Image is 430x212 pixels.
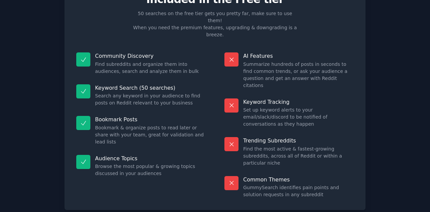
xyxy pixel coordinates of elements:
[243,98,354,105] p: Keyword Tracking
[95,155,206,162] p: Audience Topics
[243,145,354,167] dd: Find the most active & fastest-growing subreddits, across all of Reddit or within a particular niche
[130,10,300,38] p: 50 searches on the free tier gets you pretty far, make sure to use them! When you need the premiu...
[243,176,354,183] p: Common Themes
[243,137,354,144] p: Trending Subreddits
[243,184,354,198] dd: GummySearch identifies pain points and solution requests in any subreddit
[243,61,354,89] dd: Summarize hundreds of posts in seconds to find common trends, or ask your audience a question and...
[95,84,206,91] p: Keyword Search (50 searches)
[95,124,206,145] dd: Bookmark & organize posts to read later or share with your team, great for validation and lead lists
[95,92,206,107] dd: Search any keyword in your audience to find posts on Reddit relevant to your business
[243,52,354,59] p: AI Features
[95,163,206,177] dd: Browse the most popular & growing topics discussed in your audiences
[95,52,206,59] p: Community Discovery
[243,107,354,128] dd: Set up keyword alerts to your email/slack/discord to be notified of conversations as they happen
[95,116,206,123] p: Bookmark Posts
[95,61,206,75] dd: Find subreddits and organize them into audiences, search and analyze them in bulk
